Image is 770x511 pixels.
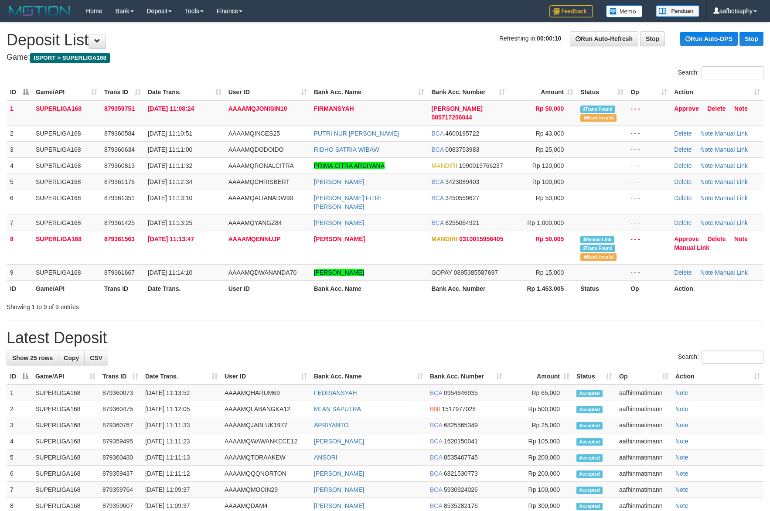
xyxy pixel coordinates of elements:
a: Stop [739,32,763,46]
a: PUTRI NUR [PERSON_NAME] [314,130,399,137]
th: Amount: activate to sort column ascending [506,368,573,385]
a: Show 25 rows [7,351,58,365]
td: AAAAMQHARUM69 [221,385,310,401]
th: Op [627,280,671,296]
span: 879360813 [104,162,135,169]
span: BCA [430,438,442,445]
a: Manual Link [715,130,748,137]
td: SUPERLIGA168 [32,157,101,174]
span: Rp 15,000 [536,269,564,276]
td: 4 [7,433,32,450]
td: 879360767 [99,417,142,433]
img: MOTION_logo.png [7,4,73,17]
a: APRIYANTO [314,422,349,429]
a: Delete [674,146,692,153]
span: Copy 8535467745 to clipboard [444,454,478,461]
th: Rp 1.453.005 [508,280,577,296]
td: SUPERLIGA168 [32,100,101,126]
a: [PERSON_NAME] [314,235,365,242]
td: 5 [7,174,32,190]
span: Rp 1,000,000 [527,219,564,226]
span: Rp 100,000 [532,178,564,185]
td: Rp 200,000 [506,450,573,466]
td: SUPERLIGA168 [32,125,101,141]
td: 3 [7,141,32,157]
span: Manually Linked [580,236,614,243]
td: 3 [7,417,32,433]
td: 879360475 [99,401,142,417]
a: Manual Link [715,162,748,169]
span: 879359751 [104,105,135,112]
a: ANSORI [314,454,337,461]
td: Rp 200,000 [506,466,573,482]
a: [PERSON_NAME] [314,178,364,185]
td: SUPERLIGA168 [32,215,101,231]
a: Note [700,178,713,185]
span: BCA [430,486,442,493]
span: BCA [431,130,443,137]
td: [DATE] 11:11:13 [142,450,221,466]
span: MANDIRI [431,162,457,169]
td: - - - [627,174,671,190]
span: AAAAMQRONALCITRA [228,162,294,169]
td: SUPERLIGA168 [32,264,101,280]
td: 9 [7,264,32,280]
td: 879360073 [99,385,142,401]
a: Note [700,146,713,153]
td: 879359495 [99,433,142,450]
a: Note [675,422,688,429]
a: Delete [674,178,692,185]
td: 6 [7,466,32,482]
th: Action: activate to sort column ascending [672,368,763,385]
span: 879361667 [104,269,135,276]
a: Note [675,438,688,445]
a: Note [675,389,688,396]
td: SUPERLIGA168 [32,482,99,498]
span: AAAAMQINCES25 [228,130,280,137]
img: panduan.png [656,5,699,17]
td: [DATE] 11:11:33 [142,417,221,433]
span: [DATE] 11:10:51 [148,130,192,137]
span: Copy 4600195722 to clipboard [445,130,479,137]
th: Game/API [32,280,101,296]
td: SUPERLIGA168 [32,141,101,157]
th: Trans ID: activate to sort column ascending [99,368,142,385]
th: Bank Acc. Number [428,280,508,296]
span: Similar transaction found [580,245,615,252]
th: ID [7,280,32,296]
td: aafhinmatimann [616,401,672,417]
th: Op: activate to sort column ascending [616,368,672,385]
td: Rp 500,000 [506,401,573,417]
strong: 00:00:10 [537,35,561,42]
td: aafhinmatimann [616,385,672,401]
a: PRIMA CITRA ARDIYANA [314,162,385,169]
input: Search: [702,351,763,364]
a: Delete [707,105,726,112]
a: Stop [640,31,665,46]
a: Note [734,105,748,112]
span: Show 25 rows [12,354,53,361]
span: Copy 6825565349 to clipboard [444,422,478,429]
span: Rp 43,000 [536,130,564,137]
td: SUPERLIGA168 [32,450,99,466]
td: [DATE] 11:11:12 [142,466,221,482]
span: Accepted [576,503,603,510]
a: [PERSON_NAME] [314,269,364,276]
a: Run Auto-DPS [680,32,738,46]
span: Copy 8535282176 to clipboard [444,502,478,509]
a: Note [700,219,713,226]
td: Rp 25,000 [506,417,573,433]
a: Delete [674,269,692,276]
a: Note [675,454,688,461]
span: 879361176 [104,178,135,185]
th: User ID: activate to sort column ascending [221,368,310,385]
th: Date Trans. [144,280,225,296]
td: - - - [627,100,671,126]
span: [DATE] 11:13:10 [148,194,192,201]
span: Accepted [576,470,603,478]
span: Copy 085717206044 to clipboard [431,114,472,121]
td: 879359764 [99,482,142,498]
span: [PERSON_NAME] [431,105,482,112]
span: [DATE] 11:14:10 [148,269,192,276]
a: Run Auto-Refresh [570,31,638,46]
